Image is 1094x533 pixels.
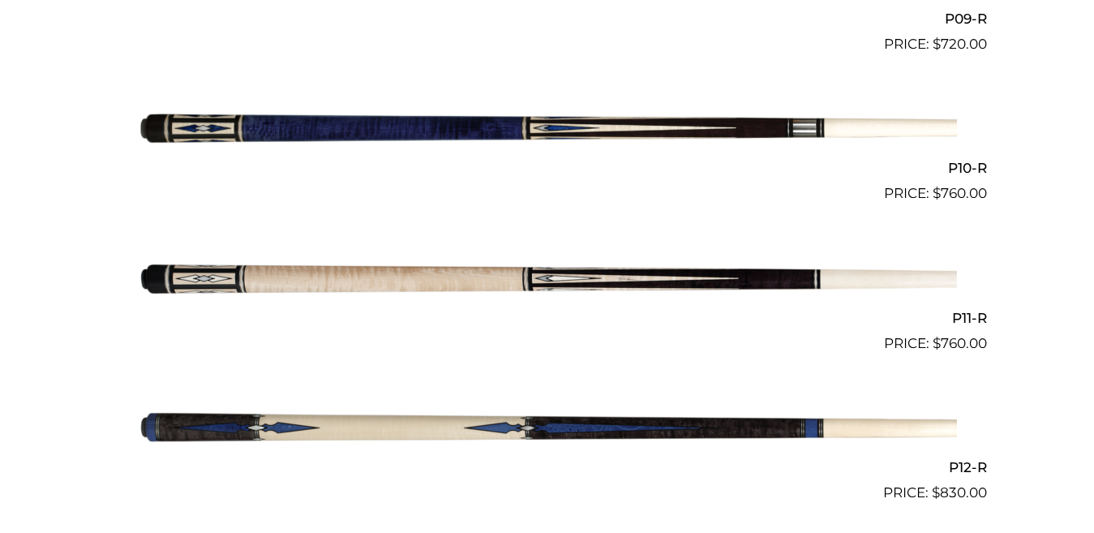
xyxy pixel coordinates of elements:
[932,484,987,501] bdi: 830.00
[933,335,941,351] span: $
[933,185,987,201] bdi: 760.00
[108,361,987,504] a: P12-R $830.00
[138,211,957,347] img: P11-R
[933,335,987,351] bdi: 760.00
[933,185,941,201] span: $
[932,484,940,501] span: $
[108,62,987,204] a: P10-R $760.00
[108,153,987,183] h2: P10-R
[108,211,987,354] a: P11-R $760.00
[138,361,957,497] img: P12-R
[933,36,941,52] span: $
[108,303,987,333] h2: P11-R
[108,453,987,483] h2: P12-R
[138,62,957,198] img: P10-R
[108,3,987,33] h2: P09-R
[933,36,987,52] bdi: 720.00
